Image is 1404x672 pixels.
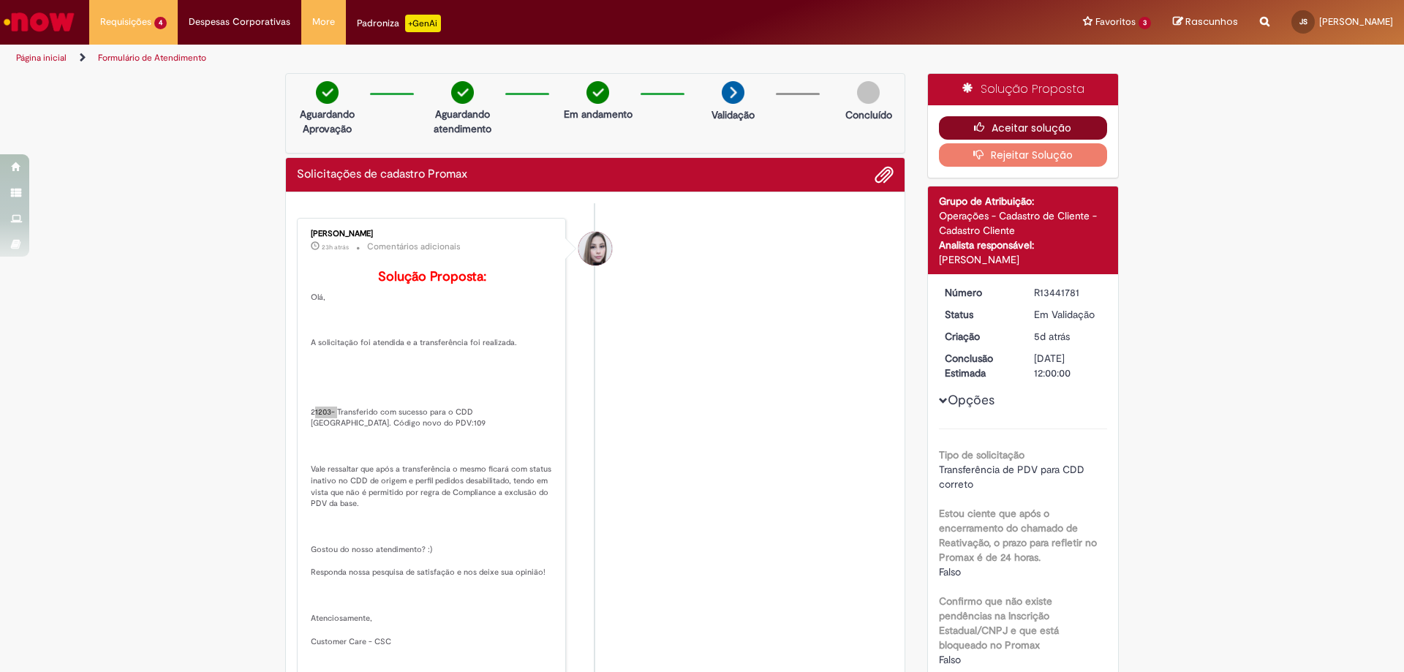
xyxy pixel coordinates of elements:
[934,351,1024,380] dt: Conclusão Estimada
[1,7,77,37] img: ServiceNow
[939,252,1108,267] div: [PERSON_NAME]
[367,241,461,253] small: Comentários adicionais
[1299,17,1307,26] span: JS
[16,52,67,64] a: Página inicial
[939,143,1108,167] button: Rejeitar Solução
[322,243,349,252] time: 26/08/2025 17:43:01
[934,307,1024,322] dt: Status
[939,594,1059,652] b: Confirmo que não existe pendências na Inscrição Estadual/CNPJ e que está bloqueado no Promax
[939,238,1108,252] div: Analista responsável:
[357,15,441,32] div: Padroniza
[934,329,1024,344] dt: Criação
[378,268,486,285] b: Solução Proposta:
[939,448,1024,461] b: Tipo de solicitação
[98,52,206,64] a: Formulário de Atendimento
[934,285,1024,300] dt: Número
[928,74,1119,105] div: Solução Proposta
[405,15,441,32] p: +GenAi
[1139,17,1151,29] span: 3
[939,194,1108,208] div: Grupo de Atribuição:
[578,232,612,265] div: Daniele Aparecida Queiroz
[189,15,290,29] span: Despesas Corporativas
[1034,329,1102,344] div: 23/08/2025 10:43:14
[311,230,554,238] div: [PERSON_NAME]
[845,107,892,122] p: Concluído
[712,107,755,122] p: Validação
[297,168,467,181] h2: Solicitações de cadastro Promax Histórico de tíquete
[564,107,633,121] p: Em andamento
[451,81,474,104] img: check-circle-green.png
[939,116,1108,140] button: Aceitar solução
[857,81,880,104] img: img-circle-grey.png
[939,507,1097,564] b: Estou ciente que após o encerramento do chamado de Reativação, o prazo para refletir no Promax é ...
[292,107,363,136] p: Aguardando Aprovação
[1034,351,1102,380] div: [DATE] 12:00:00
[875,165,894,184] button: Adicionar anexos
[322,243,349,252] span: 23h atrás
[1095,15,1136,29] span: Favoritos
[1185,15,1238,29] span: Rascunhos
[427,107,498,136] p: Aguardando atendimento
[1173,15,1238,29] a: Rascunhos
[1034,330,1070,343] time: 23/08/2025 10:43:14
[939,653,961,666] span: Falso
[11,45,925,72] ul: Trilhas de página
[939,463,1087,491] span: Transferência de PDV para CDD correto
[154,17,167,29] span: 4
[1034,285,1102,300] div: R13441781
[586,81,609,104] img: check-circle-green.png
[1034,307,1102,322] div: Em Validação
[1319,15,1393,28] span: [PERSON_NAME]
[939,565,961,578] span: Falso
[312,15,335,29] span: More
[939,208,1108,238] div: Operações - Cadastro de Cliente - Cadastro Cliente
[316,81,339,104] img: check-circle-green.png
[100,15,151,29] span: Requisições
[1034,330,1070,343] span: 5d atrás
[722,81,744,104] img: arrow-next.png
